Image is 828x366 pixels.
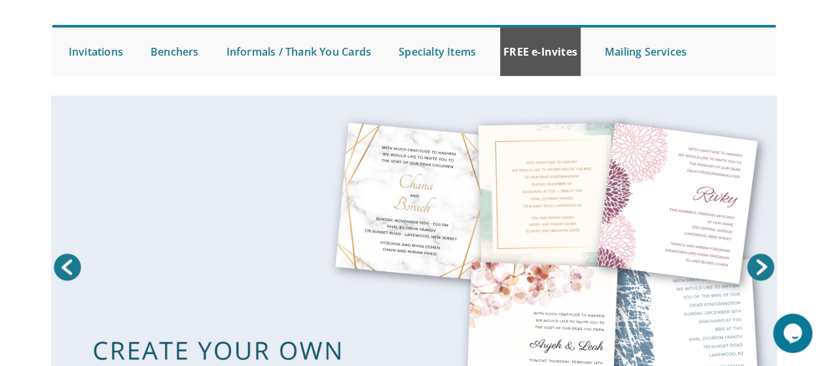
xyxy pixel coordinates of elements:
[773,314,815,353] iframe: chat widget
[147,27,202,76] a: Benchers
[395,27,479,76] a: Specialty Items
[500,27,581,76] a: FREE e-Invites
[65,27,126,76] a: Invitations
[51,251,84,284] a: Prev
[744,251,777,284] a: Next
[223,27,374,76] a: Informals / Thank You Cards
[602,27,690,76] a: Mailing Services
